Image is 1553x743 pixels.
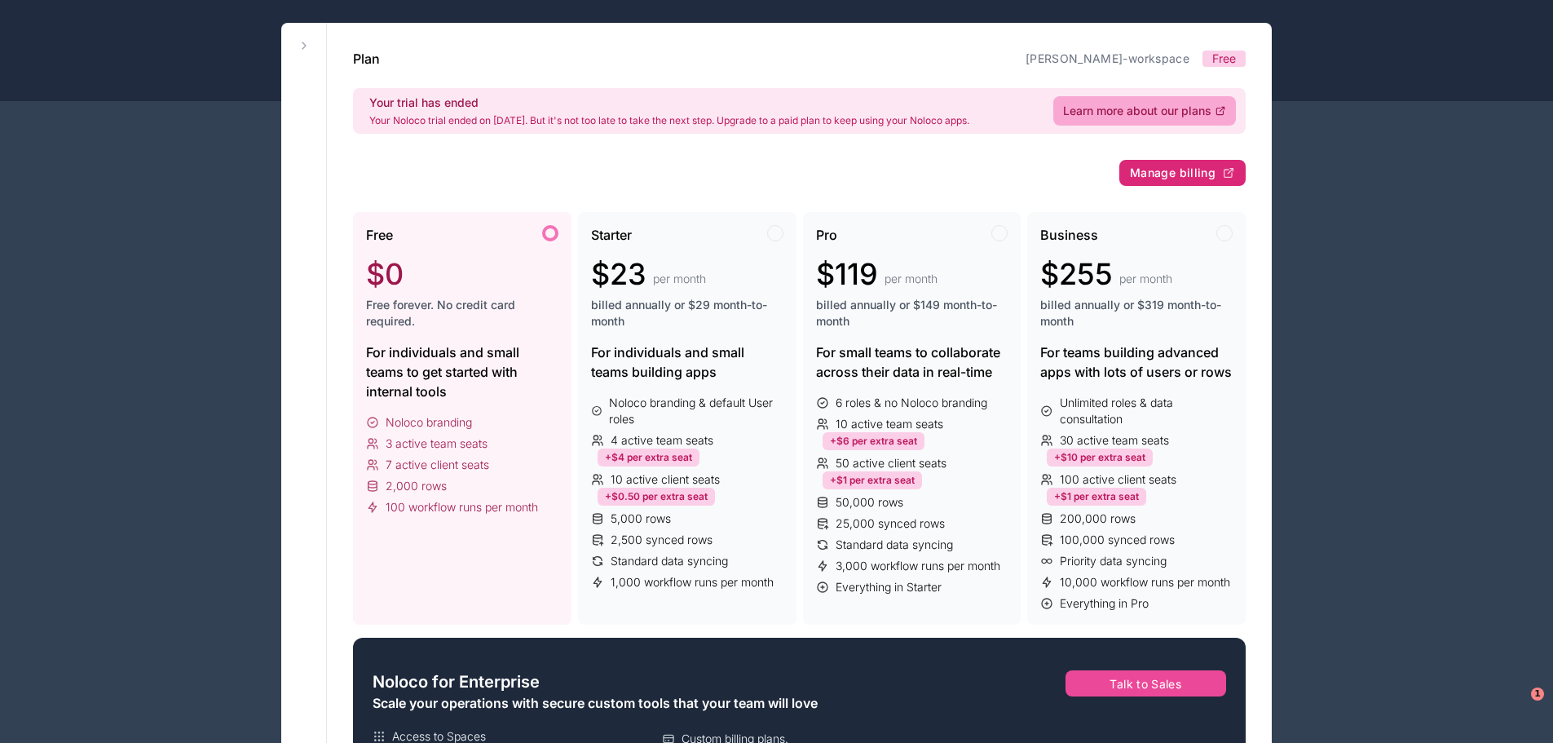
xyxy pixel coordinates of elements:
[653,271,706,287] span: per month
[1060,532,1175,548] span: 100,000 synced rows
[836,558,1000,574] span: 3,000 workflow runs per month
[836,455,946,471] span: 50 active client seats
[836,494,903,511] span: 50,000 rows
[366,258,404,290] span: $0
[1053,96,1236,126] a: Learn more about our plans
[611,471,720,488] span: 10 active client seats
[366,225,393,245] span: Free
[1060,574,1230,590] span: 10,000 workflow runs per month
[816,258,878,290] span: $119
[598,449,699,467] div: +$4 per extra seat
[816,297,1008,329] span: billed annually or $149 month-to-month
[1026,51,1189,65] a: [PERSON_NAME]-workspace
[836,395,987,411] span: 6 roles & no Noloco branding
[591,258,646,290] span: $23
[1531,688,1544,701] span: 1
[823,432,924,450] div: +$6 per extra seat
[1060,395,1233,427] span: Unlimited roles & data consultation
[369,95,969,111] h2: Your trial has ended
[836,537,953,553] span: Standard data syncing
[836,515,945,532] span: 25,000 synced rows
[1498,688,1537,727] iframe: Intercom live chat
[591,343,783,382] div: For individuals and small teams building apps
[386,414,472,431] span: Noloco branding
[353,49,380,69] h1: Plan
[816,225,837,245] span: Pro
[1130,166,1215,180] span: Manage billing
[1040,225,1098,245] span: Business
[373,670,540,693] span: Noloco for Enterprise
[1119,271,1172,287] span: per month
[1212,51,1236,67] span: Free
[1047,449,1153,467] div: +$10 per extra seat
[1040,297,1233,329] span: billed annually or $319 month-to-month
[611,432,713,449] span: 4 active team seats
[1060,471,1176,488] span: 100 active client seats
[885,271,938,287] span: per month
[1119,160,1246,186] button: Manage billing
[1060,432,1169,449] span: 30 active team seats
[611,511,671,527] span: 5,000 rows
[1060,595,1149,612] span: Everything in Pro
[598,488,715,506] div: +$0.50 per extra seat
[369,114,969,127] p: Your Noloco trial ended on [DATE]. But it's not too late to take the next step. Upgrade to a paid...
[366,297,558,329] span: Free forever. No credit card required.
[823,471,922,489] div: +$1 per extra seat
[591,225,632,245] span: Starter
[386,499,538,515] span: 100 workflow runs per month
[366,343,558,401] div: For individuals and small teams to get started with internal tools
[1063,103,1211,119] span: Learn more about our plans
[611,532,713,548] span: 2,500 synced rows
[611,574,774,590] span: 1,000 workflow runs per month
[1040,343,1233,382] div: For teams building advanced apps with lots of users or rows
[836,579,942,595] span: Everything in Starter
[386,478,447,494] span: 2,000 rows
[1060,511,1136,527] span: 200,000 rows
[611,553,728,569] span: Standard data syncing
[1047,488,1146,506] div: +$1 per extra seat
[1065,670,1227,697] button: Talk to Sales
[1060,553,1167,569] span: Priority data syncing
[609,395,783,427] span: Noloco branding & default User roles
[591,297,783,329] span: billed annually or $29 month-to-month
[373,693,946,713] div: Scale your operations with secure custom tools that your team will love
[386,457,489,473] span: 7 active client seats
[816,343,1008,382] div: For small teams to collaborate across their data in real-time
[836,416,943,432] span: 10 active team seats
[386,436,488,452] span: 3 active team seats
[1040,258,1113,290] span: $255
